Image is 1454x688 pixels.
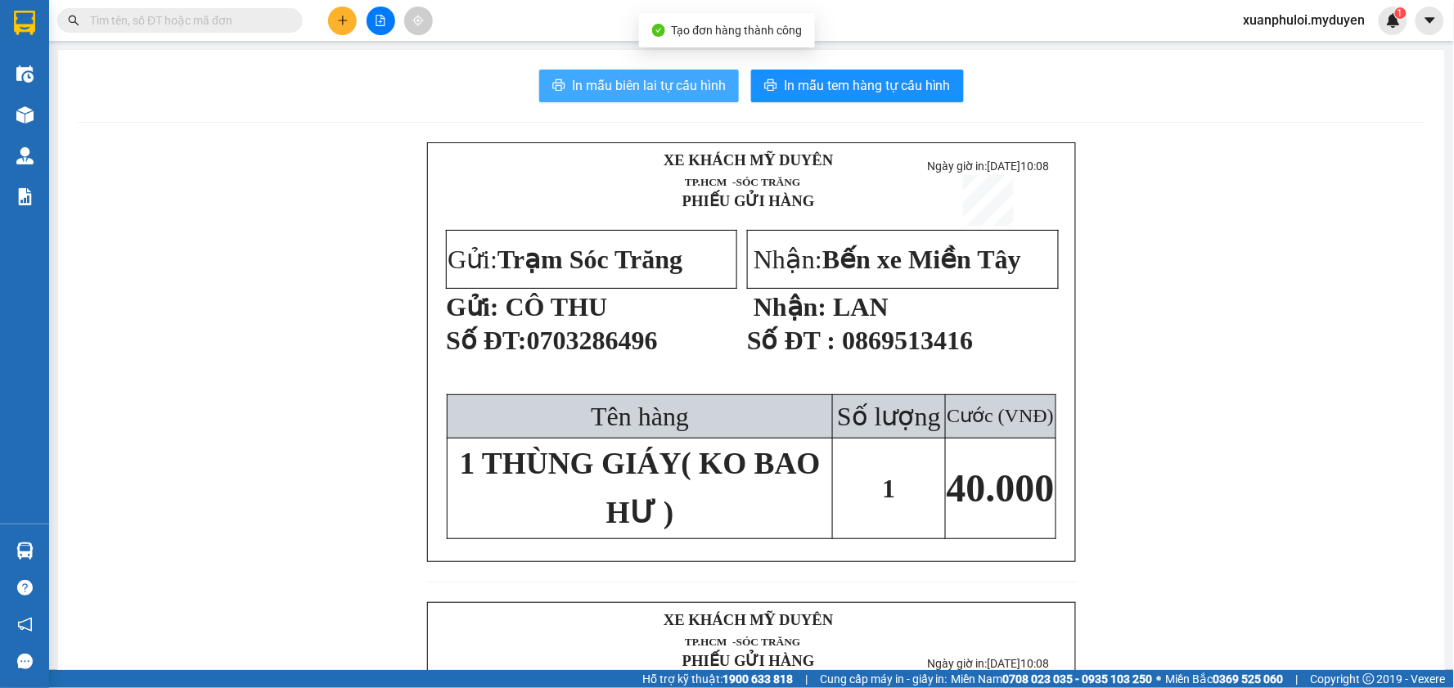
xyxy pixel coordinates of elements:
span: In mẫu biên lai tự cấu hình [572,75,726,96]
span: Miền Bắc [1166,670,1284,688]
strong: 0708 023 035 - 0935 103 250 [1003,672,1153,686]
strong: XE KHÁCH MỸ DUYÊN [664,151,834,169]
span: aim [412,15,424,26]
span: question-circle [17,580,33,596]
span: [DATE] [243,35,314,51]
span: Tên hàng [591,402,689,431]
img: solution-icon [16,188,34,205]
button: plus [328,7,357,35]
span: CÔ THU [506,292,608,322]
span: TP.HCM -SÓC TRĂNG [97,52,212,64]
span: 10:08 [1020,657,1049,670]
span: Cung cấp máy in - giấy in: [820,670,948,688]
span: 0703286496 [527,326,658,355]
span: file-add [375,15,386,26]
span: caret-down [1423,13,1438,28]
strong: PHIẾU GỬI HÀNG [94,68,227,85]
span: Miền Nam [952,670,1153,688]
span: LAN [833,292,889,322]
img: icon-new-feature [1386,13,1401,28]
button: caret-down [1416,7,1444,35]
img: warehouse-icon [16,147,34,164]
span: ⚪️ [1157,676,1162,682]
span: 1 [1398,7,1403,19]
span: printer [552,79,565,94]
button: printerIn mẫu tem hàng tự cấu hình [751,70,964,102]
span: | [805,670,808,688]
span: Hỗ trợ kỹ thuật: [642,670,793,688]
span: Số ĐT: [446,326,527,355]
span: 1 [883,474,896,503]
span: Gửi: [448,245,682,274]
span: In mẫu tem hàng tự cấu hình [784,75,951,96]
strong: PHIẾU GỬI HÀNG [682,192,815,209]
span: 1 THÙNG GIÁY( KO BAO HƯ ) [460,447,821,529]
button: file-add [367,7,395,35]
strong: 0369 525 060 [1213,672,1284,686]
span: copyright [1363,673,1375,685]
span: xuanphuloi.myduyen [1231,10,1379,30]
strong: Gửi: [446,292,498,322]
span: [DATE] [987,160,1049,173]
img: warehouse-icon [16,106,34,124]
span: 0869513416 [842,326,973,355]
span: Tạo đơn hàng thành công [672,24,803,37]
strong: XE KHÁCH MỸ DUYÊN [664,611,834,628]
span: [DATE] [987,657,1049,670]
sup: 1 [1395,7,1407,19]
span: Bến xe Miền Tây [822,245,1021,274]
span: notification [17,617,33,632]
input: Tìm tên, số ĐT hoặc mã đơn [90,11,283,29]
span: 40.000 [947,466,1055,510]
span: 10:08 [1020,160,1049,173]
strong: PHIẾU GỬI HÀNG [682,652,815,669]
span: search [68,15,79,26]
span: TP.HCM -SÓC TRĂNG [685,176,800,188]
span: Trạm Sóc Trăng [497,245,682,274]
span: Trạm Sóc Trăng [7,113,169,173]
img: warehouse-icon [16,65,34,83]
img: logo-vxr [14,11,35,35]
span: Cước (VNĐ) [947,405,1054,426]
span: | [1296,670,1299,688]
p: Ngày giờ in: [243,20,314,51]
strong: Số ĐT : [747,326,835,355]
button: printerIn mẫu biên lai tự cấu hình [539,70,739,102]
strong: Nhận: [754,292,826,322]
strong: XE KHÁCH MỸ DUYÊN [105,9,217,44]
span: message [17,654,33,669]
span: Số lượng [837,402,941,431]
span: Gửi: [7,113,169,173]
span: Nhận: [754,245,1021,274]
span: TP.HCM -SÓC TRĂNG [685,636,800,648]
span: plus [337,15,349,26]
span: printer [764,79,777,94]
span: check-circle [652,24,665,37]
img: warehouse-icon [16,542,34,560]
p: Ngày giờ in: [916,657,1060,670]
p: Ngày giờ in: [916,160,1060,173]
button: aim [404,7,433,35]
strong: 1900 633 818 [722,672,793,686]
